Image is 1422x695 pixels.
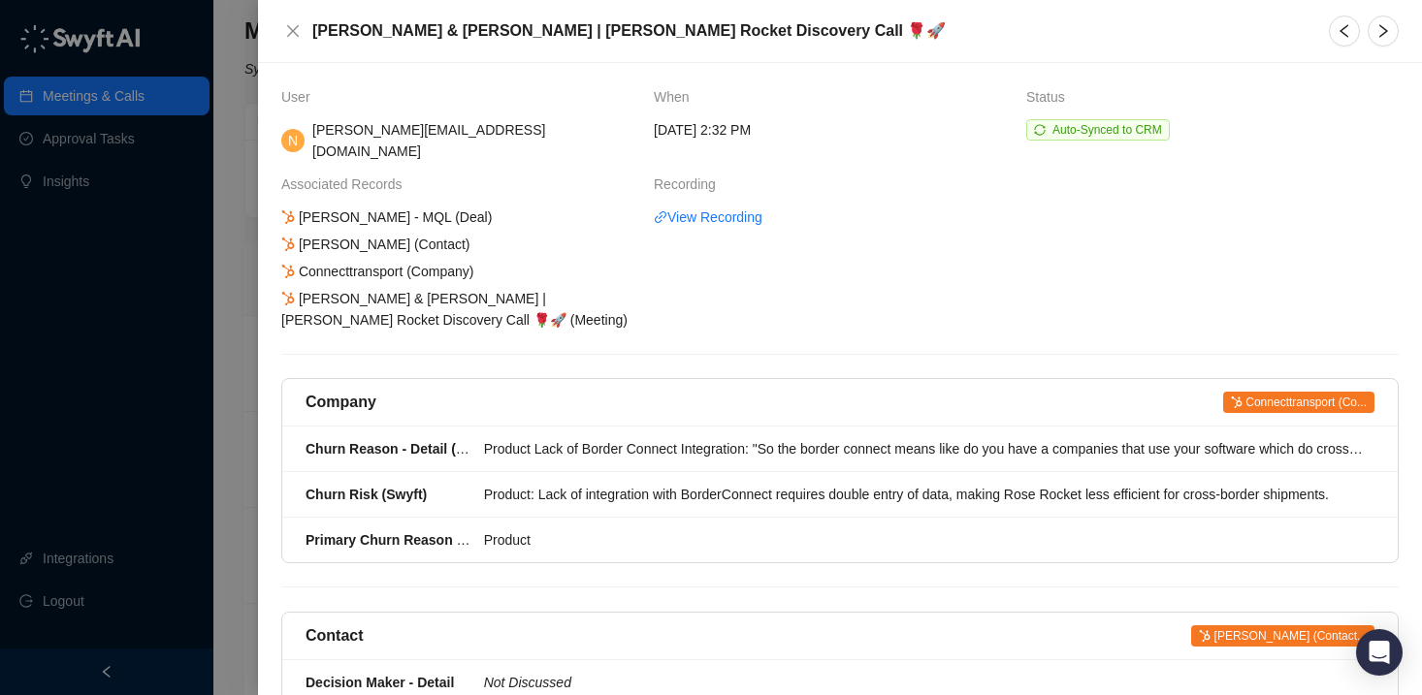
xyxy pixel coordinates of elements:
[484,484,1363,505] div: Product: Lack of integration with BorderConnect requires double entry of data, making Rose Rocket...
[1026,86,1075,108] span: Status
[1034,124,1046,136] span: sync
[312,122,545,159] span: [PERSON_NAME][EMAIL_ADDRESS][DOMAIN_NAME]
[285,23,301,39] span: close
[654,119,751,141] span: [DATE] 2:32 PM
[1375,23,1391,39] span: right
[278,288,641,331] div: [PERSON_NAME] & [PERSON_NAME] | [PERSON_NAME] Rocket Discovery Call 🌹🚀 (Meeting)
[306,441,497,457] strong: Churn Reason - Detail (Swyft)
[278,234,473,255] div: [PERSON_NAME] (Contact)
[654,210,667,224] span: link
[306,532,501,548] strong: Primary Churn Reason (Swyft)
[281,174,412,195] span: Associated Records
[278,206,495,228] div: [PERSON_NAME] - MQL (Deal)
[306,675,454,690] strong: Decision Maker - Detail
[288,130,298,151] span: N
[281,86,320,108] span: User
[306,391,376,414] h5: Company
[484,675,571,690] i: Not Discussed
[1356,629,1403,676] div: Open Intercom Messenger
[306,487,427,502] strong: Churn Risk (Swyft)
[1191,624,1374,648] a: [PERSON_NAME] (Contact...
[484,529,1363,551] div: Product
[1191,625,1374,647] span: [PERSON_NAME] (Contact...
[278,261,476,282] div: Connecttransport (Company)
[1052,123,1162,137] span: Auto-Synced to CRM
[654,86,699,108] span: When
[654,206,762,228] a: linkView Recording
[1223,392,1374,413] span: Connecttransport (Co...
[484,438,1363,459] div: Product Lack of Border Connect Integration: "So the border connect means like do you have a compa...
[1223,391,1374,414] a: Connecttransport (Co...
[306,624,364,648] h5: Contact
[312,19,1306,43] h5: [PERSON_NAME] & [PERSON_NAME] | [PERSON_NAME] Rocket Discovery Call 🌹🚀
[281,19,305,43] button: Close
[654,174,726,195] span: Recording
[1337,23,1352,39] span: left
